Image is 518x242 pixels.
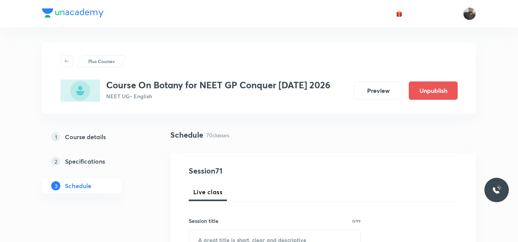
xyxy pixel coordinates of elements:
[51,132,60,141] p: 1
[42,8,104,19] a: Company Logo
[354,81,403,100] button: Preview
[463,7,476,20] img: Vishal Choudhary
[193,187,222,197] span: Live class
[409,81,458,100] button: Unpublish
[492,185,501,195] img: ttu
[65,181,91,190] h5: Schedule
[42,8,104,18] img: Company Logo
[65,132,106,141] h5: Course details
[206,131,229,139] p: 70 classes
[42,154,146,169] a: 2Specifications
[65,157,105,166] h5: Specifications
[352,219,361,223] p: 0/99
[88,58,115,65] p: Plus Courses
[51,157,60,166] p: 2
[393,8,405,20] button: avatar
[189,217,219,225] h6: Session title
[189,165,328,177] h4: Session 71
[170,129,203,141] h4: Schedule
[396,10,403,17] img: avatar
[106,80,330,91] h3: Course On Botany for NEET GP Conquer [DATE] 2026
[60,80,100,102] img: 64905832-3A5B-4709-80DA-A298640BD627_plus.png
[106,92,330,100] p: NEET UG • English
[42,129,146,145] a: 1Course details
[51,181,60,190] p: 3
